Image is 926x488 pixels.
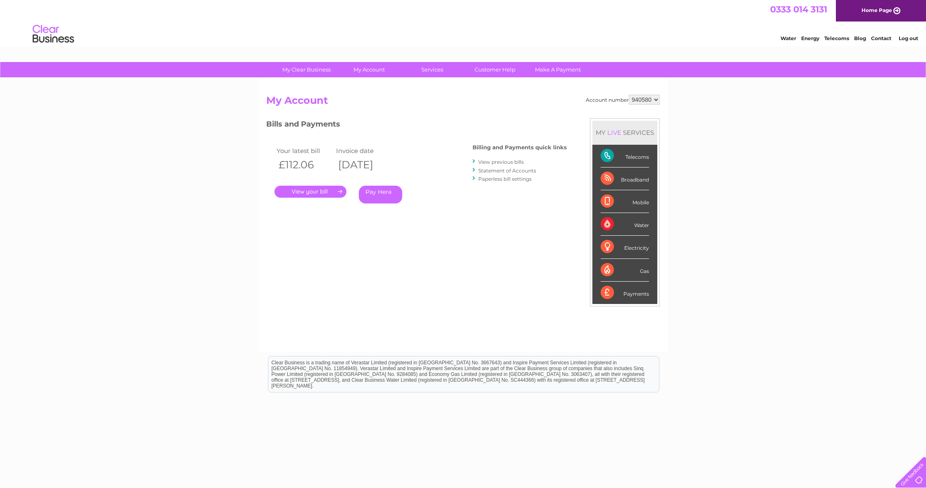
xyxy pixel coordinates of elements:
a: Telecoms [824,35,849,41]
a: Blog [854,35,866,41]
a: Pay Here [359,186,402,203]
th: [DATE] [334,156,394,173]
td: Invoice date [334,145,394,156]
img: logo.png [32,22,74,47]
a: 0333 014 3131 [770,4,827,14]
a: View previous bills [478,159,524,165]
a: Customer Help [461,62,529,77]
div: Water [601,213,649,236]
div: Telecoms [601,145,649,167]
h3: Bills and Payments [266,118,567,133]
th: £112.06 [274,156,334,173]
div: LIVE [606,129,623,136]
div: Payments [601,282,649,304]
div: Electricity [601,236,649,258]
a: Energy [801,35,819,41]
a: Statement of Accounts [478,167,536,174]
h4: Billing and Payments quick links [473,144,567,151]
a: My Account [335,62,403,77]
div: Clear Business is a trading name of Verastar Limited (registered in [GEOGRAPHIC_DATA] No. 3667643... [268,5,659,40]
div: MY SERVICES [592,121,657,144]
h2: My Account [266,95,660,110]
a: Water [780,35,796,41]
div: Mobile [601,190,649,213]
a: Services [398,62,466,77]
a: Log out [899,35,918,41]
div: Account number [586,95,660,105]
a: Contact [871,35,891,41]
a: . [274,186,346,198]
a: Paperless bill settings [478,176,532,182]
td: Your latest bill [274,145,334,156]
div: Broadband [601,167,649,190]
div: Gas [601,259,649,282]
a: My Clear Business [272,62,341,77]
a: Make A Payment [524,62,592,77]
